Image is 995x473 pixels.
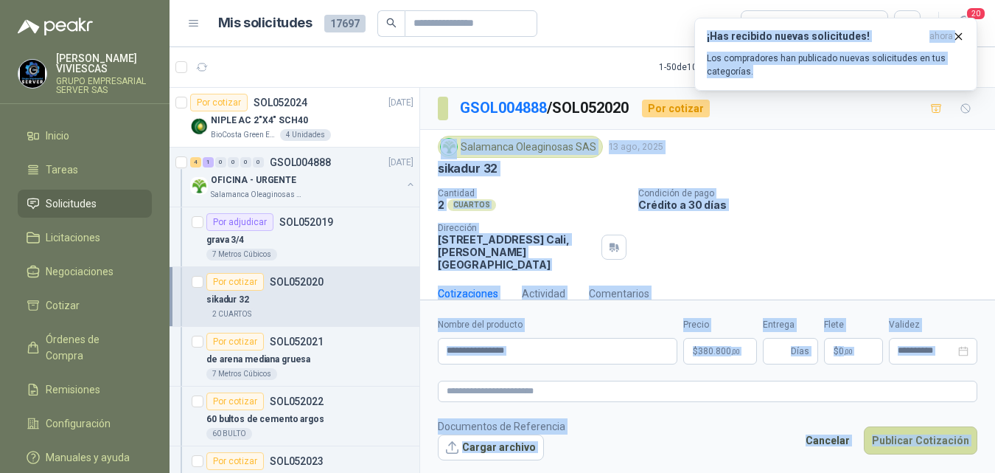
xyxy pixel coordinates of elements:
[638,198,989,211] p: Crédito a 30 días
[270,456,324,466] p: SOL052023
[683,318,757,332] label: Precio
[206,452,264,470] div: Por cotizar
[951,10,977,37] button: 20
[203,157,214,168] div: 1
[18,60,46,88] img: Company Logo
[170,207,419,267] a: Por adjudicarSOL052019grava 3/47 Metros Cúbicos
[18,156,152,184] a: Tareas
[18,291,152,320] a: Cotizar
[254,97,307,108] p: SOL052024
[824,338,883,365] p: $ 0,00
[206,273,264,291] div: Por cotizar
[438,198,444,211] p: 2
[170,327,419,387] a: Por cotizarSOL052021de arena mediana gruesa7 Metros Cúbicos
[707,30,924,43] h3: ¡Has recibido nuevas solicitudes!
[388,156,413,170] p: [DATE]
[460,99,547,117] a: GSOL004888
[280,129,331,141] div: 4 Unidades
[324,15,366,32] span: 17697
[522,286,565,302] div: Actividad
[46,381,100,398] span: Remisiones
[438,188,626,198] p: Cantidad
[46,449,130,466] span: Manuales y ayuda
[386,18,397,28] span: search
[46,263,114,280] span: Negociaciones
[438,435,544,461] button: Cargar archivo
[46,415,111,432] span: Configuración
[460,97,630,120] p: / SOL052020
[889,318,977,332] label: Validez
[190,153,416,201] a: 4 1 0 0 0 0 GSOL004888[DATE] Company LogoOFICINA - URGENTESalamanca Oleaginosas SAS
[218,13,313,34] h1: Mis solicitudes
[190,177,208,195] img: Company Logo
[46,162,78,178] span: Tareas
[438,136,603,158] div: Salamanca Oleaginosas SAS
[46,128,69,144] span: Inicio
[18,18,93,35] img: Logo peakr
[18,410,152,438] a: Configuración
[279,217,333,227] p: SOL052019
[441,139,457,155] img: Company Logo
[438,286,498,302] div: Cotizaciones
[206,293,249,307] p: sikadur 32
[966,7,986,21] span: 20
[18,443,152,472] a: Manuales y ayuda
[170,387,419,446] a: Por cotizarSOL05202260 bultos de cemento argos60 BULTO
[438,318,677,332] label: Nombre del producto
[211,189,304,201] p: Salamanca Oleaginosas SAS
[46,297,80,314] span: Cotizar
[18,190,152,218] a: Solicitudes
[438,233,596,271] p: [STREET_ADDRESS] Cali , [PERSON_NAME][GEOGRAPHIC_DATA]
[206,249,277,260] div: 7 Metros Cúbicos
[438,223,596,233] p: Dirección
[270,277,324,287] p: SOL052020
[18,224,152,252] a: Licitaciones
[929,30,953,43] span: ahora
[18,325,152,370] a: Órdenes de Compra
[211,114,308,128] p: NIPLE AC 2"X4" SCH40
[589,286,649,302] div: Comentarios
[270,396,324,407] p: SOL052022
[211,173,296,187] p: OFICINA - URGENTE
[46,196,97,212] span: Solicitudes
[659,55,760,79] div: 1 - 50 de 10567
[638,188,989,198] p: Condición de pago
[388,96,413,110] p: [DATE]
[56,53,152,74] p: [PERSON_NAME] VIVIESCAS
[763,318,818,332] label: Entrega
[438,161,497,176] p: sikadur 32
[206,368,277,380] div: 7 Metros Cúbicos
[215,157,226,168] div: 0
[206,308,257,320] div: 2 CUARTOS
[228,157,239,168] div: 0
[642,100,710,117] div: Por cotizar
[253,157,264,168] div: 0
[206,353,310,367] p: de arena mediana gruesa
[864,427,977,455] button: Publicar Cotización
[190,157,201,168] div: 4
[447,199,496,211] div: CUARTOS
[694,18,977,91] button: ¡Has recibido nuevas solicitudes!ahora Los compradores han publicado nuevas solicitudes en tus ca...
[609,140,663,154] p: 13 ago, 2025
[270,336,324,347] p: SOL052021
[438,418,565,435] p: Documentos de Referencia
[731,348,740,356] span: ,00
[844,348,853,356] span: ,00
[206,333,264,351] div: Por cotizar
[211,129,277,141] p: BioCosta Green Energy S.A.S
[18,376,152,404] a: Remisiones
[707,52,965,78] p: Los compradores han publicado nuevas solicitudes en tus categorías.
[824,318,883,332] label: Flete
[206,428,252,440] div: 60 BULTO
[270,157,331,168] p: GSOL004888
[834,347,839,356] span: $
[206,233,244,247] p: grava 3/4
[797,427,858,455] button: Cancelar
[698,347,740,356] span: 380.800
[240,157,251,168] div: 0
[190,117,208,135] img: Company Logo
[206,412,324,427] p: 60 bultos de cemento argos
[839,347,853,356] span: 0
[190,94,248,111] div: Por cotizar
[170,88,419,148] a: Por cotizarSOL052024[DATE] Company LogoNIPLE AC 2"X4" SCH40BioCosta Green Energy S.A.S4 Unidades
